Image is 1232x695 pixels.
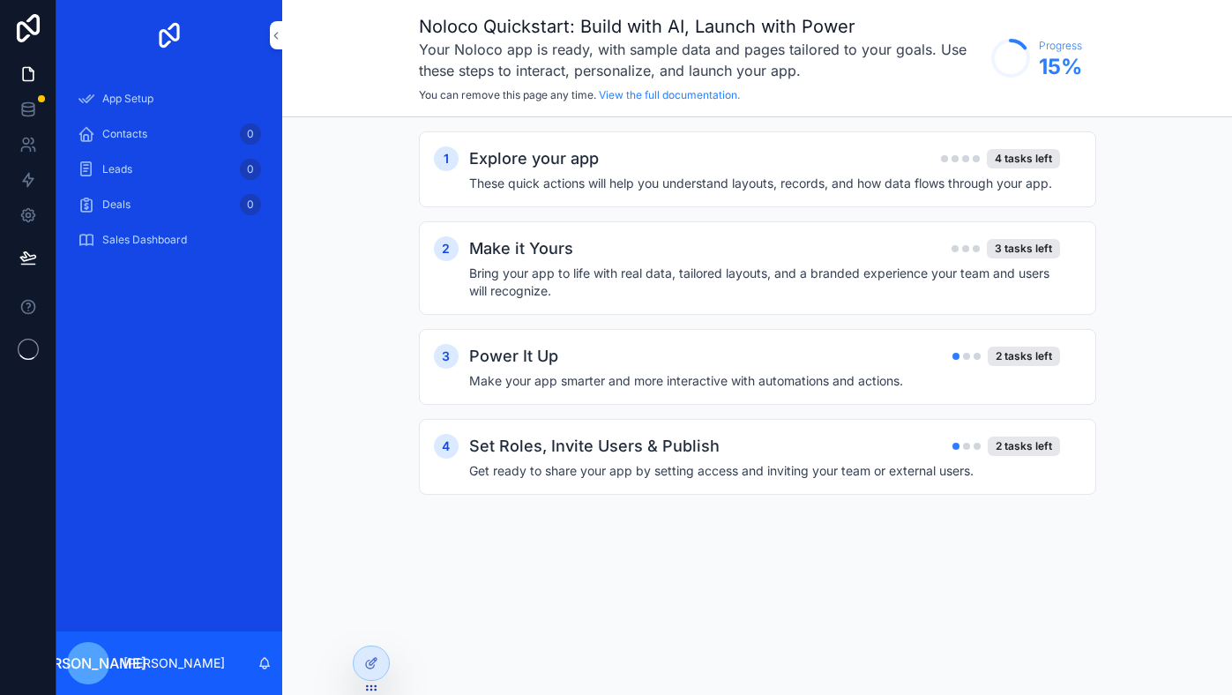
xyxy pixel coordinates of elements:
[240,123,261,145] div: 0
[67,224,272,256] a: Sales Dashboard
[102,198,131,212] span: Deals
[67,118,272,150] a: Contacts0
[102,162,132,176] span: Leads
[102,127,147,141] span: Contacts
[419,88,596,101] span: You can remove this page any time.
[56,71,282,279] div: scrollable content
[240,159,261,180] div: 0
[155,21,183,49] img: App logo
[67,189,272,220] a: Deals0
[123,654,225,672] p: [PERSON_NAME]
[1039,39,1082,53] span: Progress
[599,88,740,101] a: View the full documentation.
[67,83,272,115] a: App Setup
[419,14,982,39] h1: Noloco Quickstart: Build with AI, Launch with Power
[102,233,187,247] span: Sales Dashboard
[102,92,153,106] span: App Setup
[240,194,261,215] div: 0
[67,153,272,185] a: Leads0
[419,39,982,81] h3: Your Noloco app is ready, with sample data and pages tailored to your goals. Use these steps to i...
[1039,53,1082,81] span: 15 %
[30,653,146,674] span: [PERSON_NAME]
